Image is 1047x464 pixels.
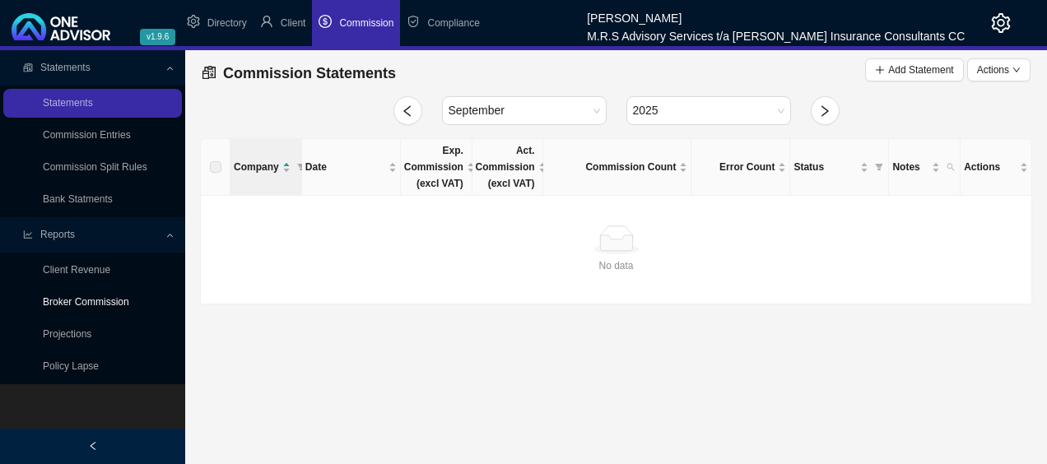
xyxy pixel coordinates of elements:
[633,97,784,124] span: 2025
[43,328,91,340] a: Projections
[40,229,75,240] span: Reports
[43,360,99,372] a: Policy Lapse
[427,17,479,29] span: Compliance
[587,22,965,40] div: M.R.S Advisory Services t/a [PERSON_NAME] Insurance Consultants CC
[472,139,544,196] th: Act. Commission (excl VAT)
[404,142,463,192] span: Exp. Commission (excl VAT)
[543,139,691,196] th: Commission Count
[892,159,928,175] span: Notes
[875,65,885,75] span: plus
[23,230,33,239] span: line-chart
[294,155,309,179] span: filter
[302,139,401,196] th: Date
[23,63,33,72] span: reconciliation
[961,139,1032,196] th: Actions
[889,139,961,196] th: Notes
[223,65,396,81] span: Commission Statements
[305,159,385,175] span: Date
[401,104,414,118] span: left
[43,264,110,276] a: Client Revenue
[865,58,963,81] button: Add Statement
[319,15,332,28] span: dollar
[43,129,131,141] a: Commission Entries
[695,159,775,175] span: Error Count
[943,155,958,179] span: search
[43,97,93,109] a: Statements
[297,163,305,171] span: filter
[43,296,129,308] a: Broker Commission
[888,62,953,78] span: Add Statement
[875,163,883,171] span: filter
[587,4,965,22] div: [PERSON_NAME]
[207,17,247,29] span: Directory
[43,193,113,205] a: Bank Statments
[793,159,857,175] span: Status
[991,13,1011,33] span: setting
[407,15,420,28] span: safety
[449,97,600,124] span: September
[476,142,535,192] span: Act. Commission (excl VAT)
[401,139,472,196] th: Exp. Commission (excl VAT)
[260,15,273,28] span: user
[140,29,175,45] span: v1.9.6
[339,17,393,29] span: Commission
[964,159,1017,175] span: Actions
[691,139,790,196] th: Error Count
[234,159,279,175] span: Company
[790,139,889,196] th: Status
[947,163,955,171] span: search
[43,161,147,173] a: Commission Split Rules
[12,13,110,40] img: 2df55531c6924b55f21c4cf5d4484680-logo-light.svg
[207,258,1025,274] div: No data
[187,15,200,28] span: setting
[1012,66,1021,74] span: down
[202,65,216,80] span: reconciliation
[872,155,886,179] span: filter
[281,17,306,29] span: Client
[818,104,831,118] span: right
[88,441,98,451] span: left
[547,159,676,175] span: Commission Count
[40,62,91,73] span: Statements
[977,62,1009,78] span: Actions
[967,58,1031,81] button: Actionsdown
